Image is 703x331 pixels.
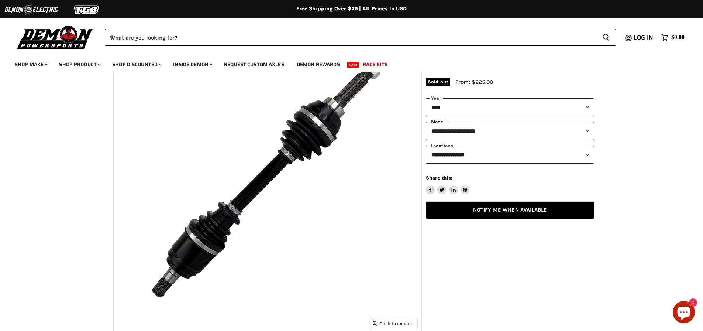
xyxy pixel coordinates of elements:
button: Search [596,29,616,46]
div: Free Shipping Over $75 | All Prices In USD [56,6,647,12]
img: TGB Logo 2 [59,3,114,17]
span: New! [347,62,359,68]
span: Click to expand [373,321,414,326]
input: When autocomplete results are available use up and down arrows to review and enter to select [105,29,596,46]
span: Share this: [426,175,452,181]
a: Race Kits [357,57,393,72]
select: keys [426,146,594,164]
span: Sold out [426,78,450,86]
a: Demon Rewards [291,57,345,72]
select: year [426,98,594,116]
button: Click to expand [369,318,417,328]
a: Inside Demon [168,57,217,72]
span: From: $225.00 [455,79,493,85]
ul: Main menu [9,54,683,72]
select: modal-name [426,122,594,140]
a: Notify Me When Available [426,202,594,219]
img: Demon Electric Logo 2 [4,3,59,17]
a: Log in [630,34,658,41]
form: Product [105,29,616,46]
span: $0.00 [671,34,685,41]
a: Request Custom Axles [218,57,290,72]
img: Demon Powersports [15,24,96,50]
span: Log in [634,33,653,42]
a: Shop Make [9,57,52,72]
a: Shop Product [54,57,105,72]
inbox-online-store-chat: Shopify online store chat [671,301,697,325]
a: Shop Discounted [107,57,166,72]
a: $0.00 [658,32,688,43]
aside: Share this: [426,175,470,194]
